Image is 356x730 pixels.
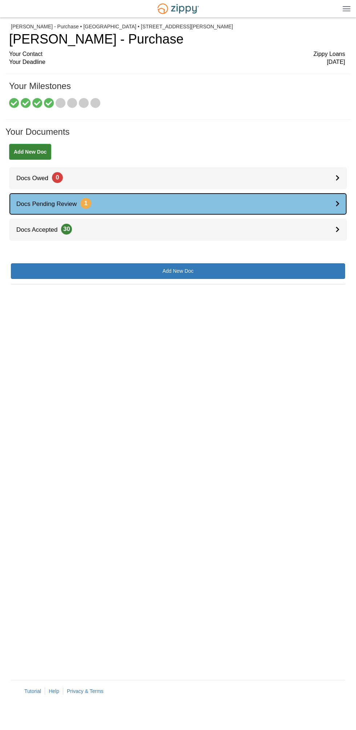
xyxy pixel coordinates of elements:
span: Docs Accepted [9,226,72,233]
h1: Your Milestones [9,81,345,98]
a: Add New Doc [11,263,345,279]
span: 30 [61,224,72,235]
h1: [PERSON_NAME] - Purchase [9,32,345,46]
span: 1 [80,198,91,209]
div: Your Contact [9,50,345,58]
span: Zippy Loans [313,50,345,58]
a: Privacy & Terms [67,688,104,694]
a: Add New Doc [9,144,51,160]
a: Docs Accepted30 [9,219,347,241]
div: [PERSON_NAME] - Purchase • [GEOGRAPHIC_DATA] • [STREET_ADDRESS][PERSON_NAME] [11,24,345,30]
span: 0 [52,172,63,183]
h1: Your Documents [5,127,351,144]
img: Mobile Dropdown Menu [343,6,351,11]
a: Help [49,688,59,694]
span: [DATE] [327,58,345,66]
div: Your Deadline [9,58,345,66]
a: Docs Pending Review1 [9,193,347,215]
span: Docs Owed [9,175,63,182]
a: Tutorial [24,688,41,694]
span: Docs Pending Review [9,200,91,207]
a: Docs Owed0 [9,167,347,189]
